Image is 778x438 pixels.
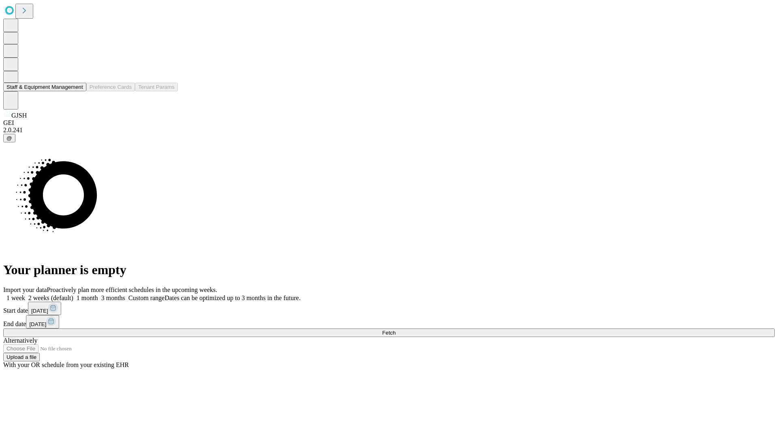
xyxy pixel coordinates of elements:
button: [DATE] [26,315,59,328]
div: End date [3,315,775,328]
span: [DATE] [31,308,48,314]
span: GJSH [11,112,27,119]
span: Import your data [3,286,47,293]
div: GEI [3,119,775,127]
button: Tenant Params [135,83,178,91]
button: Preference Cards [86,83,135,91]
div: Start date [3,302,775,315]
span: Alternatively [3,337,37,344]
span: 3 months [101,294,125,301]
button: Staff & Equipment Management [3,83,86,91]
h1: Your planner is empty [3,262,775,277]
button: Upload a file [3,353,40,361]
span: Dates can be optimized up to 3 months in the future. [165,294,300,301]
button: [DATE] [28,302,61,315]
span: Fetch [382,330,395,336]
span: @ [6,135,12,141]
button: Fetch [3,328,775,337]
span: With your OR schedule from your existing EHR [3,361,129,368]
span: 1 week [6,294,25,301]
span: 2 weeks (default) [28,294,73,301]
span: Custom range [128,294,165,301]
div: 2.0.241 [3,127,775,134]
button: @ [3,134,15,142]
span: 1 month [77,294,98,301]
span: [DATE] [29,321,46,327]
span: Proactively plan more efficient schedules in the upcoming weeks. [47,286,217,293]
